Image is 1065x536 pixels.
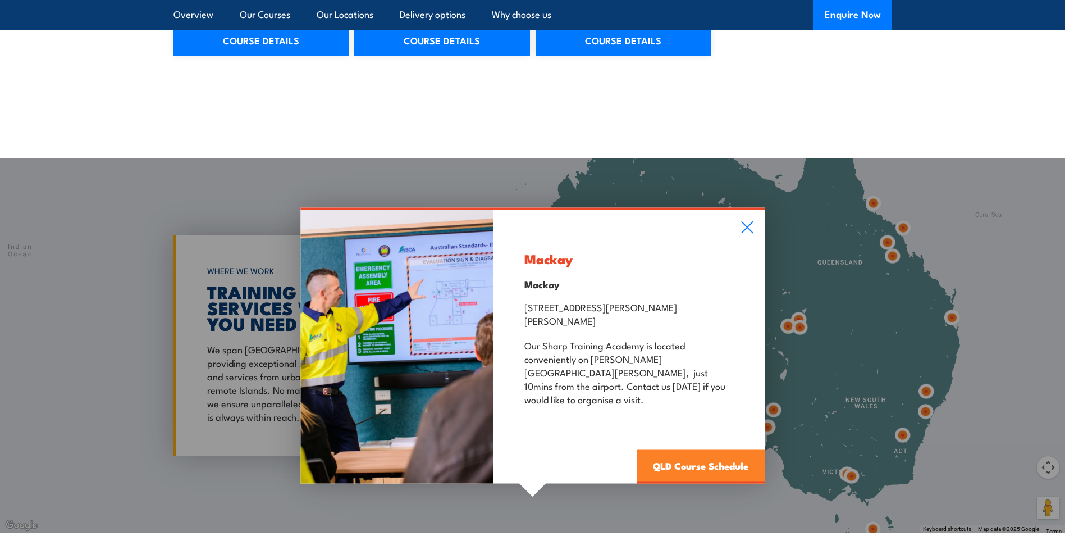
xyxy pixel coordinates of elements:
[524,278,734,290] h4: Mackay
[524,338,734,406] p: Our Sharp Training Academy is located conveniently on [PERSON_NAME][GEOGRAPHIC_DATA][PERSON_NAME]...
[354,24,530,56] a: COURSE DETAILS
[300,210,493,484] img: Health & Safety Representative COURSES
[637,450,765,484] a: QLD Course Schedule
[524,252,734,265] h3: Mackay
[173,24,349,56] a: COURSE DETAILS
[536,24,711,56] a: COURSE DETAILS
[524,300,734,327] p: [STREET_ADDRESS][PERSON_NAME][PERSON_NAME]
